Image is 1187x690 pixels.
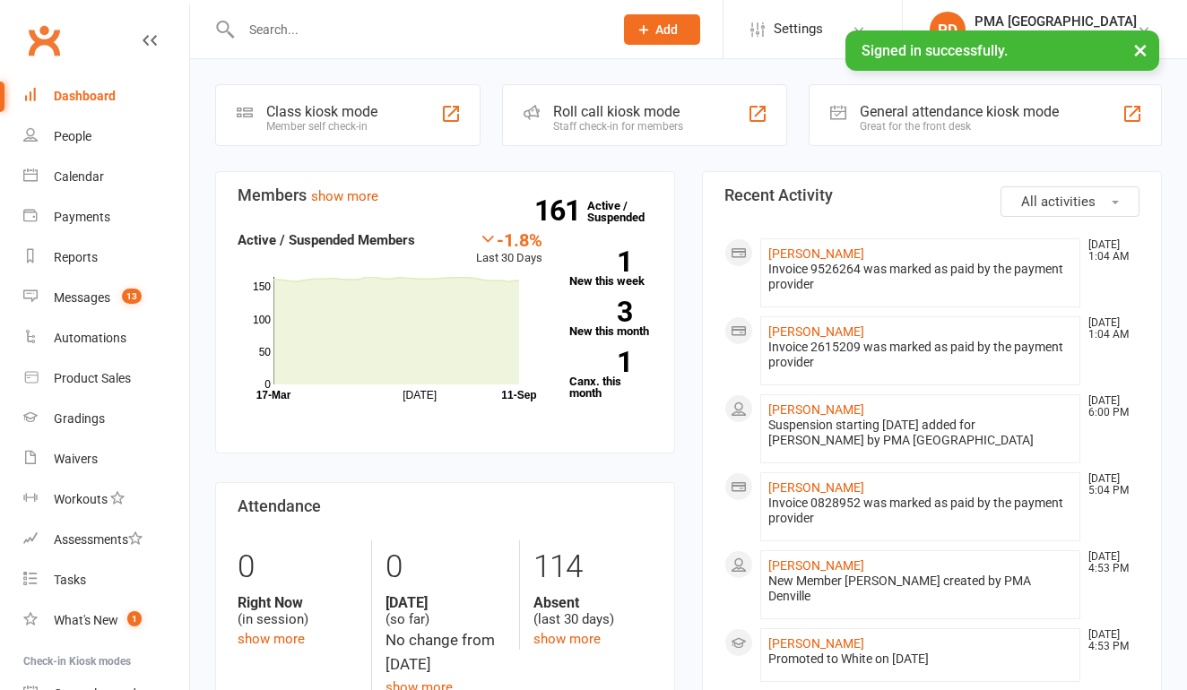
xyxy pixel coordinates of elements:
div: 0 [238,540,358,594]
h3: Attendance [238,497,653,515]
div: Waivers [54,452,98,466]
strong: [DATE] [386,594,505,611]
div: Assessments [54,532,143,547]
div: PMA [GEOGRAPHIC_DATA] [975,13,1137,30]
div: General attendance kiosk mode [860,103,1059,120]
a: What's New1 [23,600,189,641]
div: What's New [54,613,118,627]
div: (last 30 days) [533,594,653,628]
time: [DATE] 5:04 PM [1079,473,1139,496]
div: Last 30 Days [476,229,542,268]
time: [DATE] 4:53 PM [1079,629,1139,652]
span: 1 [127,611,142,626]
strong: 161 [534,197,587,224]
a: [PERSON_NAME] [768,324,864,339]
time: [DATE] 4:53 PM [1079,551,1139,574]
button: × [1124,30,1157,69]
a: Clubworx [22,18,66,63]
input: Search... [236,17,601,42]
strong: Active / Suspended Members [238,232,415,248]
h3: Members [238,186,653,204]
div: (in session) [238,594,358,628]
span: 13 [122,289,142,304]
a: Product Sales [23,358,189,399]
strong: 1 [569,248,632,275]
span: Settings [774,9,823,49]
div: 0 [386,540,505,594]
a: Reports [23,237,189,278]
a: show more [533,631,601,647]
span: Add [655,22,678,37]
span: All activities [1021,194,1096,210]
a: 1New this week [569,251,653,287]
a: Tasks [23,560,189,600]
button: All activities [1001,186,1139,217]
a: [PERSON_NAME] [768,480,864,495]
a: [PERSON_NAME] [768,636,864,651]
strong: Right Now [238,594,358,611]
a: Workouts [23,479,189,520]
div: Reports [54,250,98,264]
div: Staff check-in for members [553,120,683,133]
div: Roll call kiosk mode [553,103,683,120]
a: show more [238,631,305,647]
strong: Absent [533,594,653,611]
div: Payments [54,210,110,224]
strong: 3 [569,298,632,325]
a: Calendar [23,157,189,197]
a: Messages 13 [23,278,189,318]
time: [DATE] 1:04 AM [1079,239,1139,263]
span: Signed in successfully. [862,42,1008,59]
a: Gradings [23,399,189,439]
div: New Member [PERSON_NAME] created by PMA Denville [768,574,1072,604]
div: Calendar [54,169,104,184]
div: Suspension starting [DATE] added for [PERSON_NAME] by PMA [GEOGRAPHIC_DATA] [768,418,1072,448]
a: Assessments [23,520,189,560]
a: Payments [23,197,189,237]
a: Automations [23,318,189,358]
div: Workouts [54,492,108,506]
a: 1Canx. this month [569,351,653,399]
div: 114 [533,540,653,594]
a: Waivers [23,439,189,479]
div: Member self check-in [266,120,377,133]
div: Messages [54,290,110,305]
div: No change from [DATE] [386,628,505,677]
div: Product Sales [54,371,131,385]
h3: Recent Activity [724,186,1139,204]
div: Premier Martial Arts [975,30,1137,46]
a: [PERSON_NAME] [768,402,864,417]
div: Tasks [54,573,86,587]
div: (so far) [386,594,505,628]
strong: 1 [569,349,632,375]
a: Dashboard [23,76,189,116]
a: 161Active / Suspended [587,186,666,237]
div: Invoice 9526264 was marked as paid by the payment provider [768,262,1072,292]
div: Automations [54,331,126,345]
a: [PERSON_NAME] [768,558,864,573]
div: Class kiosk mode [266,103,377,120]
div: Invoice 0828952 was marked as paid by the payment provider [768,496,1072,526]
a: 3New this month [569,301,653,337]
time: [DATE] 1:04 AM [1079,317,1139,341]
time: [DATE] 6:00 PM [1079,395,1139,418]
div: Gradings [54,411,105,426]
div: Dashboard [54,89,116,103]
a: [PERSON_NAME] [768,246,864,261]
a: show more [311,188,378,204]
div: Invoice 2615209 was marked as paid by the payment provider [768,340,1072,370]
div: Promoted to White on [DATE] [768,651,1072,667]
div: People [54,129,91,143]
div: Great for the front desk [860,120,1059,133]
button: Add [624,14,700,45]
a: People [23,116,189,157]
div: -1.8% [476,229,542,249]
div: PD [930,12,966,47]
